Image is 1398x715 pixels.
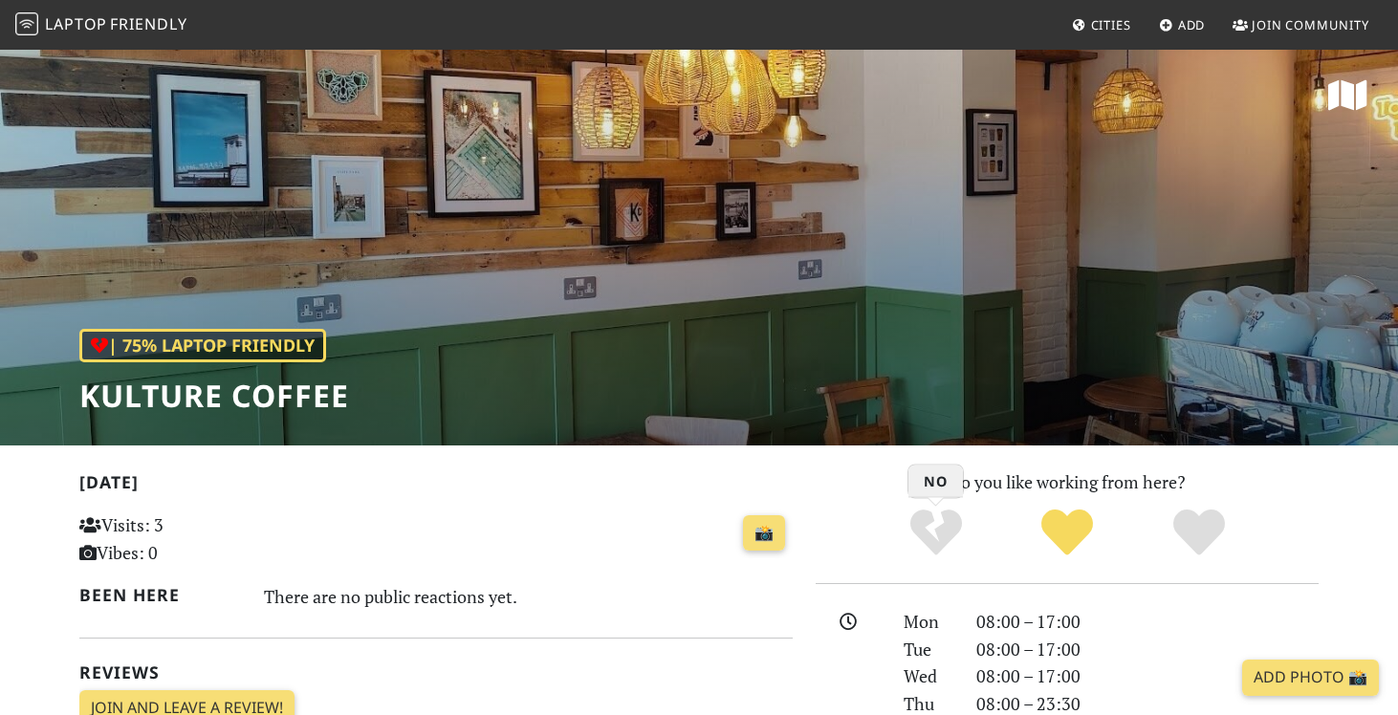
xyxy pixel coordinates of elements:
[1242,660,1379,696] a: Add Photo 📸
[1252,16,1369,33] span: Join Community
[1151,8,1213,42] a: Add
[743,515,785,552] a: 📸
[892,636,965,663] div: Tue
[965,662,1330,690] div: 08:00 – 17:00
[79,329,326,362] div: | 75% Laptop Friendly
[110,13,186,34] span: Friendly
[816,468,1319,496] p: Do you like working from here?
[79,585,241,605] h2: Been here
[45,13,107,34] span: Laptop
[1225,8,1377,42] a: Join Community
[79,472,793,500] h2: [DATE]
[892,662,965,690] div: Wed
[1001,507,1133,559] div: Yes
[79,511,302,567] p: Visits: 3 Vibes: 0
[79,662,793,682] h2: Reviews
[965,608,1330,636] div: 08:00 – 17:00
[1133,507,1265,559] div: Definitely!
[15,9,187,42] a: LaptopFriendly LaptopFriendly
[965,636,1330,663] div: 08:00 – 17:00
[908,465,963,497] h3: No
[15,12,38,35] img: LaptopFriendly
[1091,16,1131,33] span: Cities
[870,507,1002,559] div: No
[892,608,965,636] div: Mon
[79,378,349,414] h1: Kulture Coffee
[1178,16,1206,33] span: Add
[264,581,794,612] div: There are no public reactions yet.
[1064,8,1139,42] a: Cities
